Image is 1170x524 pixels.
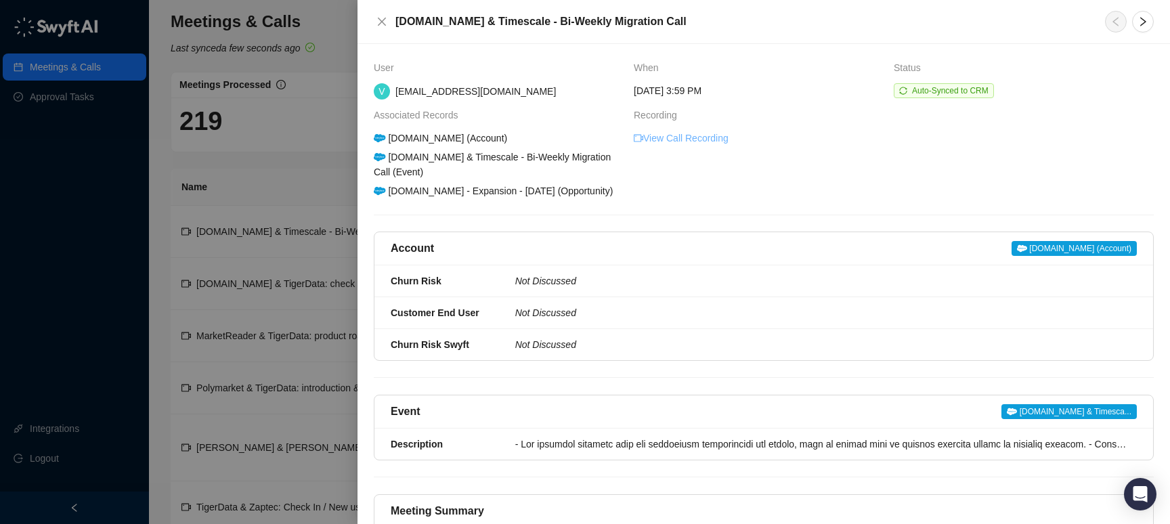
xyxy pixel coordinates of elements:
span: Recording [634,108,684,123]
span: V [378,84,385,99]
div: [DOMAIN_NAME] & Timescale - Bi-Weekly Migration Call (Event) [372,150,625,179]
span: User [374,60,401,75]
strong: Description [391,439,443,450]
strong: Customer End User [391,307,479,318]
div: [DOMAIN_NAME] - Expansion - [DATE] (Opportunity) [372,183,615,198]
i: Not Discussed [515,339,576,350]
div: [DOMAIN_NAME] (Account) [372,131,509,146]
strong: Churn Risk [391,276,441,286]
span: Auto-Synced to CRM [912,86,989,95]
a: [DOMAIN_NAME] (Account) [1012,240,1137,257]
i: Not Discussed [515,276,576,286]
span: close [376,16,387,27]
button: Close [374,14,390,30]
span: video-camera [634,133,643,143]
h5: [DOMAIN_NAME] & Timescale - Bi-Weekly Migration Call [395,14,1089,30]
span: right [1137,16,1148,27]
div: - Lor ipsumdol sitametc adip eli seddoeiusm temporincidi utl etdolo, magn al enimad mini ve quisn... [515,437,1129,452]
div: Open Intercom Messenger [1124,478,1156,510]
a: video-cameraView Call Recording [634,131,729,146]
span: [DOMAIN_NAME] & Timesca... [1001,404,1137,419]
h5: Account [391,240,434,257]
span: [DATE] 3:59 PM [634,83,701,98]
i: Not Discussed [515,307,576,318]
a: [DOMAIN_NAME] & Timesca... [1001,403,1137,420]
h5: Meeting Summary [391,503,484,519]
span: [EMAIL_ADDRESS][DOMAIN_NAME] [395,86,556,97]
span: sync [899,87,907,95]
strong: Churn Risk Swyft [391,339,469,350]
h5: Event [391,403,420,420]
span: Associated Records [374,108,465,123]
span: [DOMAIN_NAME] (Account) [1012,241,1137,256]
span: Status [894,60,928,75]
span: When [634,60,666,75]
